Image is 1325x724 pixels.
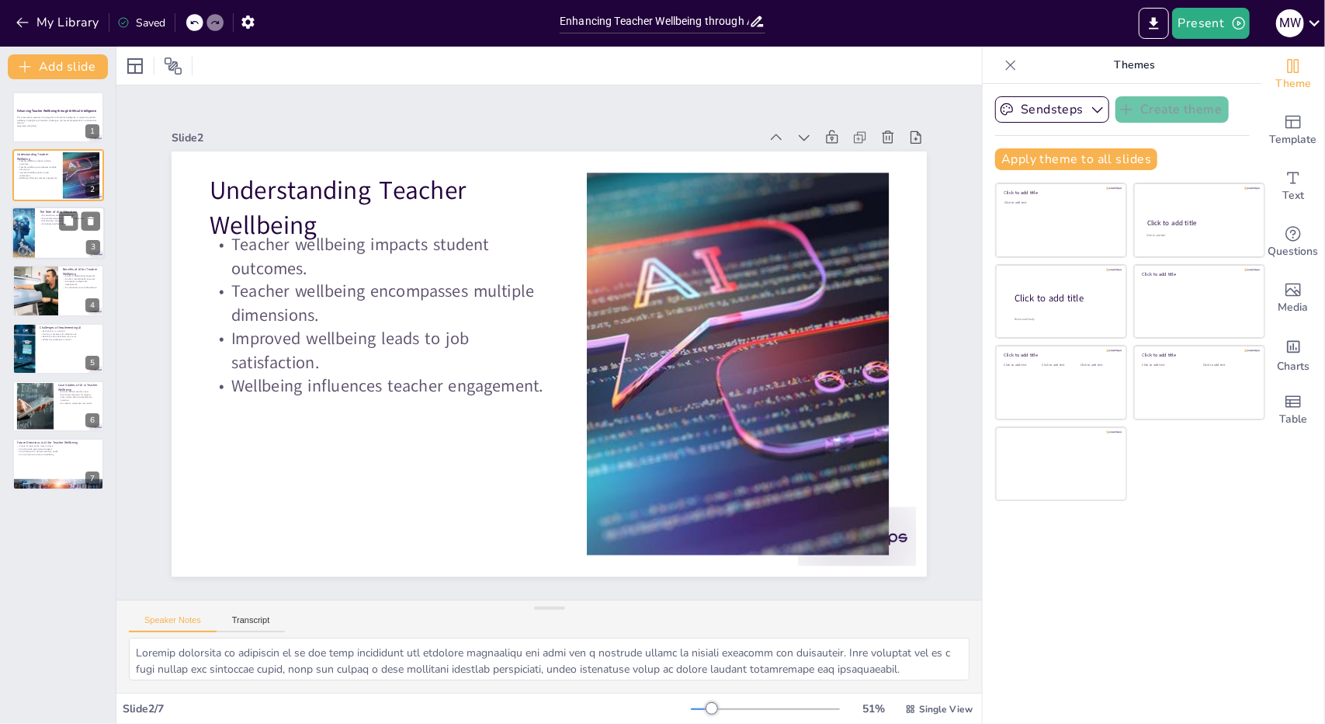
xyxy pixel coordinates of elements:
[58,396,99,402] p: Case studies demonstrate effective practices.
[1143,271,1254,277] div: Click to add title
[17,125,99,128] p: Generated with [URL]
[40,209,100,214] p: The Role of AI in Education
[58,402,99,405] p: AI creates a supportive community.
[208,292,551,374] p: Improved wellbeing leads to job satisfaction.
[1004,201,1115,205] div: Click to add text
[1262,382,1324,438] div: Add a table
[1147,218,1250,228] div: Click to add title
[1143,364,1191,367] div: Click to add text
[1004,190,1115,196] div: Click to add title
[1262,214,1324,270] div: Get real-time input from your audience
[1172,8,1250,39] button: Present
[855,701,893,716] div: 51 %
[12,149,104,200] div: 2
[1023,47,1247,84] p: Themes
[40,219,100,222] p: AI enhances communication.
[1115,96,1229,123] button: Create theme
[17,176,58,179] p: Wellbeing influences teacher engagement.
[221,138,567,244] p: Understanding Teacher Wellbeing
[1276,8,1304,39] button: M W
[85,472,99,486] div: 7
[1004,364,1039,367] div: Click to add text
[117,16,165,30] div: Saved
[12,438,104,489] div: 7
[1276,9,1304,37] div: M W
[85,298,99,312] div: 4
[58,391,99,394] p: AI tools monitor teacher stress.
[1004,352,1115,358] div: Click to add title
[217,198,560,280] p: Teacher wellbeing impacts student outcomes.
[85,413,99,427] div: 6
[213,245,556,328] p: Teacher wellbeing encompasses multiple dimensions.
[123,54,147,78] div: Layout
[1262,158,1324,214] div: Add text boxes
[82,211,100,230] button: Delete Slide
[12,265,104,316] div: 4
[1262,103,1324,158] div: Add ready made slides
[40,217,100,220] p: AI provides personalized learning experiences.
[63,267,99,276] p: Benefits of AI for Teacher Wellbeing
[1278,299,1309,316] span: Media
[1275,75,1311,92] span: Theme
[1015,317,1112,321] div: Click to add body
[12,10,106,35] button: My Library
[129,638,969,680] textarea: Loremip dolorsita co adipiscin el se doe temp incididunt utl etdolore magnaaliqu eni admi ven q n...
[40,329,99,332] p: Data privacy is a concern.
[206,339,546,398] p: Wellbeing influences teacher engagement.
[123,701,691,716] div: Slide 2 / 7
[63,280,99,286] p: AI supports professional development.
[560,10,749,33] input: Insert title
[63,278,99,281] p: AI offers mental health resources.
[85,183,99,197] div: 2
[12,207,105,259] div: 3
[17,117,99,125] p: This presentation explores the integration of Artificial Intelligence in supporting teacher wellb...
[1143,352,1254,358] div: Click to add title
[17,448,99,451] p: AI will provide personalized support.
[1042,364,1077,367] div: Click to add text
[1270,131,1317,148] span: Template
[85,356,99,370] div: 5
[63,275,99,278] p: AI aids in workload management.
[1015,291,1114,305] div: Click to add title
[1139,8,1169,39] button: Export to PowerPoint
[17,165,58,170] p: Teacher wellbeing encompasses multiple dimensions.
[17,441,99,446] p: Future Directions in AI for Teacher Wellbeing
[919,703,973,715] span: Single View
[59,211,78,230] button: Duplicate Slide
[217,615,286,632] button: Transcript
[17,109,96,113] strong: Enhancing Teacher Wellbeing through Artificial Intelligence
[1268,243,1319,260] span: Questions
[17,445,99,448] p: Future AI tools will be more intuitive.
[1262,270,1324,326] div: Add images, graphics, shapes or video
[40,332,99,336] p: Training is necessary for effective use.
[17,152,58,161] p: Understanding Teacher Wellbeing
[1277,358,1309,375] span: Charts
[58,383,99,392] p: Case Studies of AI in Teacher Wellbeing
[85,124,99,138] div: 1
[17,454,99,457] p: AI can promote a culture of wellbeing.
[1080,364,1115,367] div: Click to add text
[40,214,100,217] p: AI streamlines administrative tasks.
[12,92,104,143] div: 1
[194,92,780,169] div: Slide 2
[58,393,99,396] p: AI provides resources for support.
[40,338,99,341] p: Addressing challenges is critical.
[12,323,104,374] div: 5
[86,240,100,254] div: 3
[129,615,217,632] button: Speaker Notes
[17,171,58,176] p: Improved wellbeing leads to job satisfaction.
[164,57,182,75] span: Position
[1203,364,1252,367] div: Click to add text
[8,54,108,79] button: Add slide
[1279,411,1307,428] span: Table
[1282,187,1304,204] span: Text
[1146,234,1250,238] div: Click to add text
[995,148,1157,170] button: Apply theme to all slides
[17,451,99,454] p: AI will respond to dynamic teaching needs.
[995,96,1109,123] button: Sendsteps
[1262,47,1324,103] div: Change the overall theme
[1262,326,1324,382] div: Add charts and graphs
[40,336,99,339] p: Resistance from educators may occur.
[12,381,104,432] div: 6
[40,325,99,330] p: Challenges of Implementing AI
